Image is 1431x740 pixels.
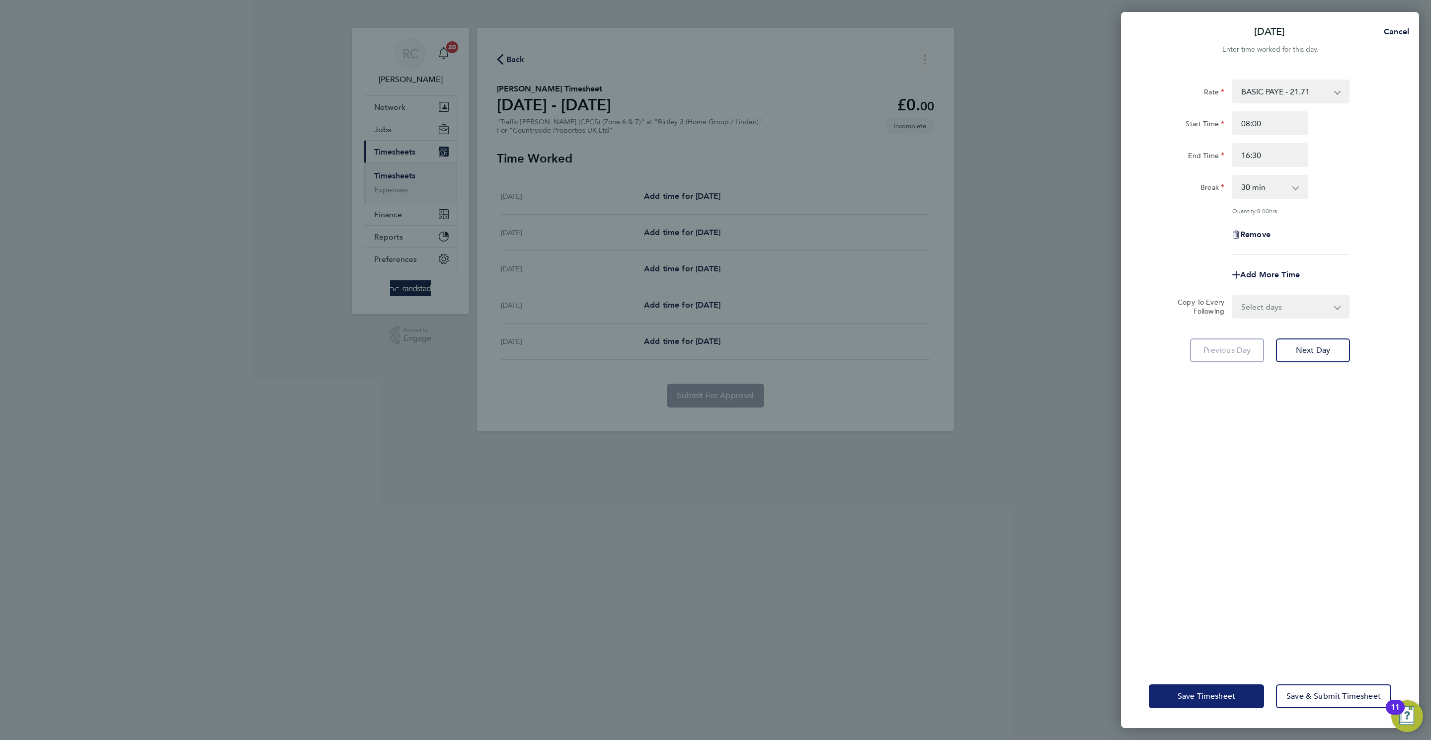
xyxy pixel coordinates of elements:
span: Next Day [1296,345,1330,355]
div: 11 [1391,707,1400,720]
label: End Time [1188,151,1224,163]
button: Cancel [1368,22,1419,42]
label: Copy To Every Following [1170,298,1224,316]
input: E.g. 18:00 [1232,143,1308,167]
button: Save Timesheet [1149,684,1264,708]
button: Remove [1232,231,1271,239]
label: Break [1200,183,1224,195]
div: Enter time worked for this day. [1121,44,1419,56]
span: Remove [1240,230,1271,239]
button: Open Resource Center, 11 new notifications [1391,700,1423,732]
input: E.g. 08:00 [1232,111,1308,135]
p: [DATE] [1254,25,1285,39]
label: Rate [1204,87,1224,99]
button: Add More Time [1232,271,1300,279]
label: Start Time [1186,119,1224,131]
span: Save & Submit Timesheet [1286,691,1381,701]
span: Cancel [1381,27,1409,36]
span: Save Timesheet [1178,691,1235,701]
button: Next Day [1276,338,1350,362]
span: Add More Time [1240,270,1300,279]
button: Save & Submit Timesheet [1276,684,1391,708]
span: 8.00 [1257,207,1269,215]
div: Quantity: hrs [1232,207,1350,215]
